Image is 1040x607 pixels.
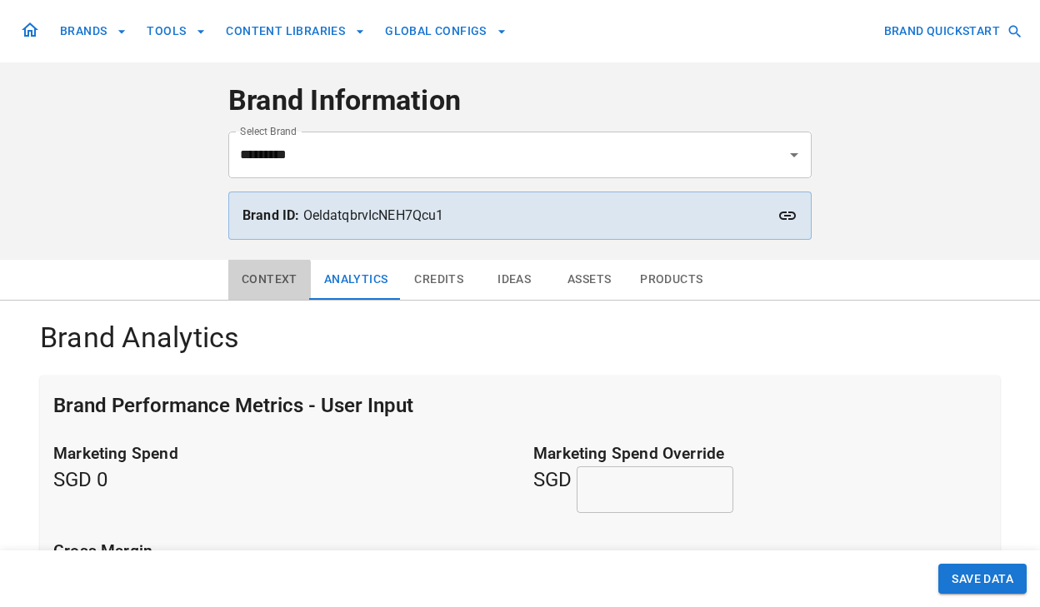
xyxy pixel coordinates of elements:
button: Products [627,260,716,300]
p: Marketing Spend Override [533,442,987,466]
p: Gross margin [53,540,987,564]
button: Context [228,260,311,300]
button: TOOLS [140,16,212,47]
button: Credits [401,260,477,300]
strong: Brand ID: [242,207,299,223]
label: Select Brand [240,124,297,138]
button: CONTENT LIBRARIES [219,16,372,47]
h5: SGD 0 [53,442,507,513]
button: Open [782,143,806,167]
p: OeldatqbrvIcNEH7Qcu1 [242,206,797,226]
button: BRAND QUICKSTART [877,16,1027,47]
p: Marketing Spend [53,442,507,466]
button: SAVE DATA [938,564,1027,595]
div: Brand Performance Metrics - User Input [40,376,1000,435]
button: Analytics [311,260,402,300]
h5: SGD [533,442,987,513]
button: Ideas [477,260,552,300]
h5: Brand Performance Metrics - User Input [53,392,413,419]
h4: Brand Analytics [40,321,1000,356]
button: BRANDS [53,16,133,47]
h4: Brand Information [228,83,812,118]
button: Assets [552,260,627,300]
button: GLOBAL CONFIGS [378,16,513,47]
